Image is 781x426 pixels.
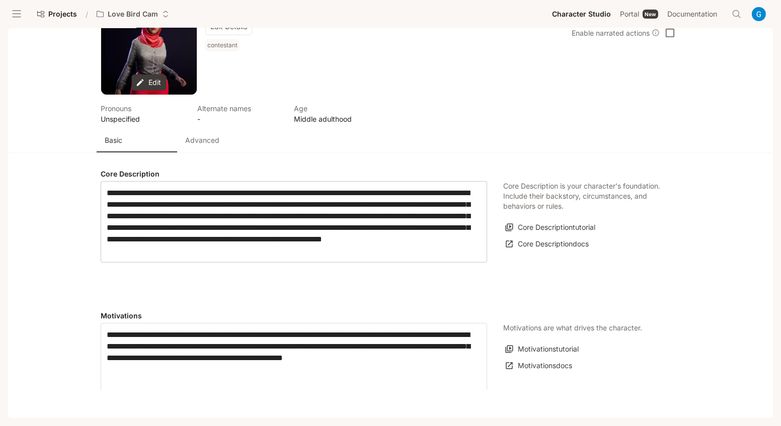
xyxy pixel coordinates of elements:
button: Open character details dialog [197,103,282,124]
span: Projects [48,10,77,19]
p: Unspecified [101,114,185,124]
p: Basic [105,135,122,145]
p: contestant [207,41,238,49]
button: Open workspace menu [92,4,174,24]
button: Motivationstutorial [503,341,581,358]
div: label [101,181,487,263]
p: Core Description is your character's foundation. Include their backstory, circumstances, and beha... [503,181,664,211]
a: PortalNew [616,4,662,24]
div: Enable narrated actions [572,28,660,38]
h4: Motivations [101,311,487,321]
span: Portal [620,8,639,21]
a: Documentation [663,4,725,24]
button: Open character details dialog [294,103,378,124]
a: Character Studio [548,4,615,24]
button: User avatar [749,4,769,24]
div: / [82,9,92,20]
button: Open character details dialog [101,103,185,124]
img: User avatar [752,7,766,21]
button: Open Command Menu [727,4,747,24]
p: - [197,114,282,124]
span: Documentation [667,8,717,21]
button: Edit [132,74,167,91]
button: Core Descriptiontutorial [503,219,598,236]
span: contestant [205,39,242,51]
p: Age [294,103,378,114]
a: Motivationsdocs [503,358,575,374]
p: Love Bird Cam [108,10,158,19]
a: Core Descriptiondocs [503,236,591,252]
h4: Core Description [101,169,487,179]
p: Middle adulthood [294,114,378,124]
p: Motivations are what drives the character. [503,323,642,333]
div: New [643,10,658,19]
button: open drawer [8,5,26,23]
p: Pronouns [101,103,185,114]
p: Alternate names [197,103,282,114]
button: Open character details dialog [205,39,242,55]
a: Go to projects [33,4,82,24]
p: Advanced [185,135,219,145]
span: Character Studio [552,8,611,21]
